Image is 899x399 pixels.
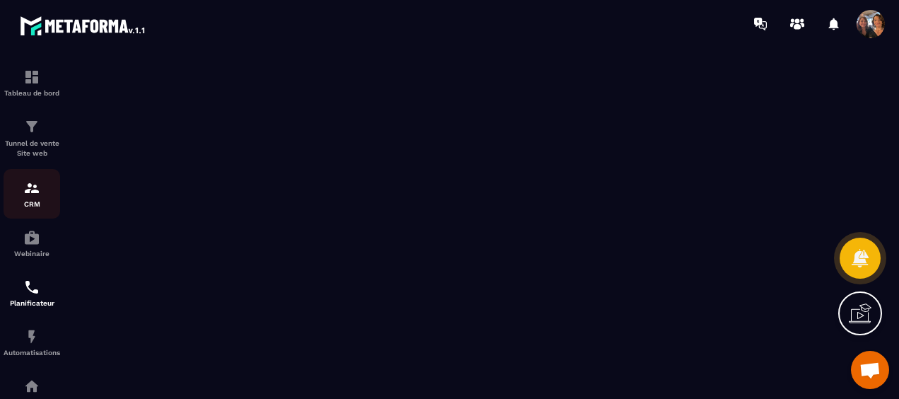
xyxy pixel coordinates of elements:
[4,200,60,208] p: CRM
[4,250,60,258] p: Webinaire
[4,108,60,169] a: formationformationTunnel de vente Site web
[4,219,60,268] a: automationsautomationsWebinaire
[23,118,40,135] img: formation
[4,299,60,307] p: Planificateur
[4,268,60,318] a: schedulerschedulerPlanificateur
[23,378,40,395] img: automations
[23,279,40,296] img: scheduler
[20,13,147,38] img: logo
[4,169,60,219] a: formationformationCRM
[4,139,60,158] p: Tunnel de vente Site web
[23,69,40,86] img: formation
[23,180,40,197] img: formation
[4,318,60,367] a: automationsautomationsAutomatisations
[23,328,40,345] img: automations
[23,229,40,246] img: automations
[4,58,60,108] a: formationformationTableau de bord
[4,349,60,357] p: Automatisations
[4,89,60,97] p: Tableau de bord
[851,351,889,389] div: Ouvrir le chat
